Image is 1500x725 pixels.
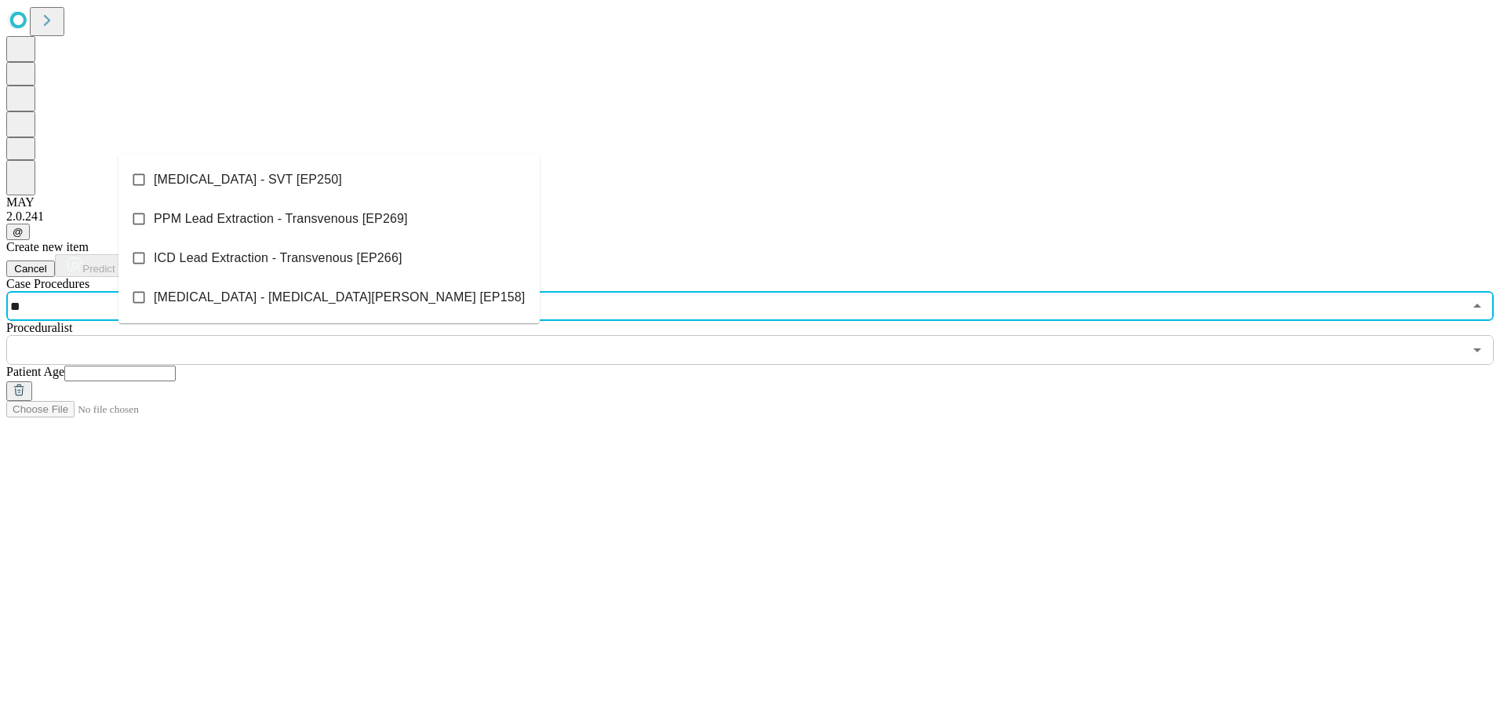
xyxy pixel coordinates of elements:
span: Patient Age [6,365,64,378]
span: Create new item [6,240,89,253]
span: @ [13,226,24,238]
span: [MEDICAL_DATA] - SVT [EP250] [154,170,342,189]
button: Close [1466,295,1488,317]
div: MAY [6,195,1494,209]
button: Cancel [6,260,55,277]
button: Open [1466,339,1488,361]
span: Predict [82,263,115,275]
div: 2.0.241 [6,209,1494,224]
span: Proceduralist [6,321,72,334]
span: Scheduled Procedure [6,277,89,290]
span: PPM Lead Extraction - Transvenous [EP269] [154,209,408,228]
button: Predict [55,254,127,277]
button: @ [6,224,30,240]
span: ICD Lead Extraction - Transvenous [EP266] [154,249,402,268]
span: [MEDICAL_DATA] - [MEDICAL_DATA][PERSON_NAME] [EP158] [154,288,525,307]
span: Cancel [14,263,47,275]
